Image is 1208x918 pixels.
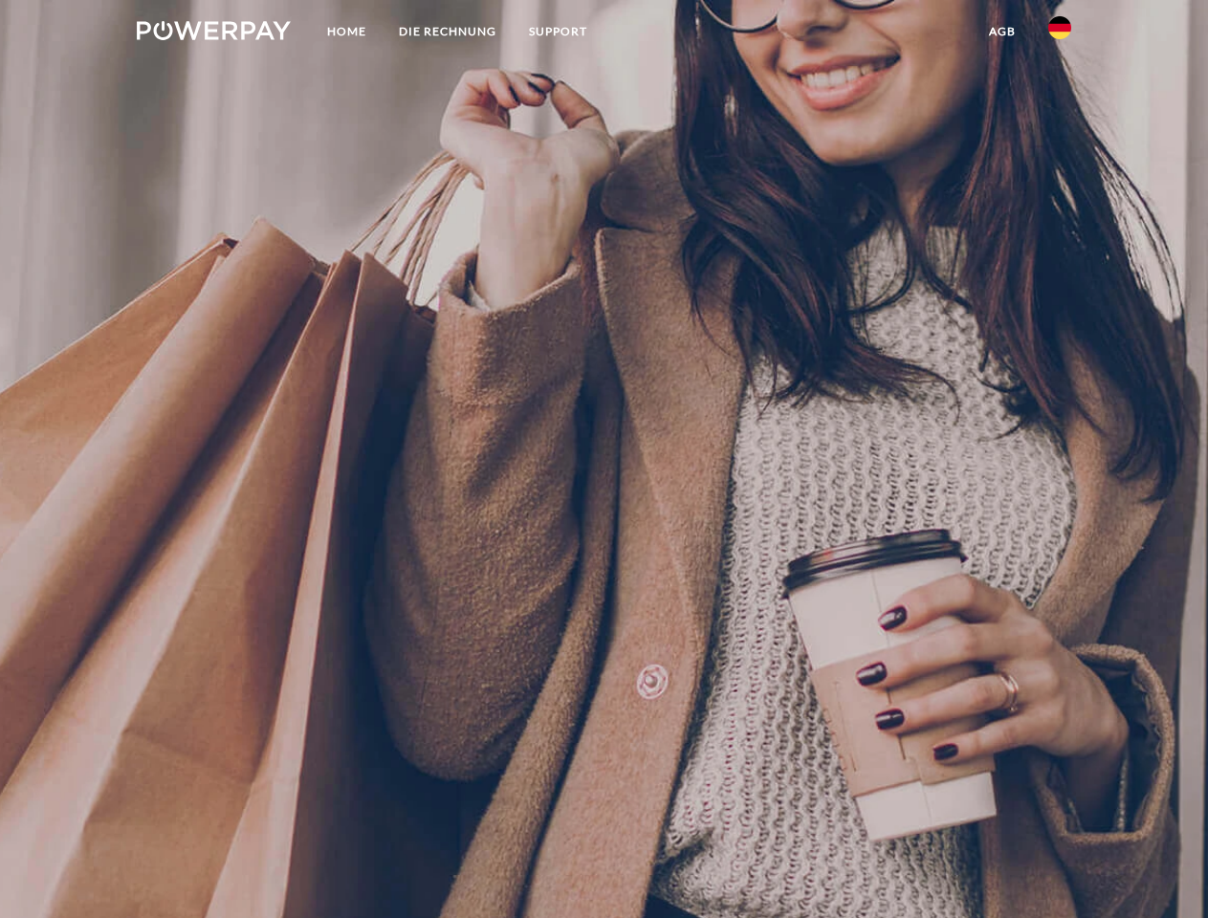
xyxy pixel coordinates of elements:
[311,14,383,49] a: Home
[1048,16,1071,39] img: de
[513,14,604,49] a: SUPPORT
[137,21,291,40] img: logo-powerpay-white.svg
[973,14,1032,49] a: agb
[383,14,513,49] a: DIE RECHNUNG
